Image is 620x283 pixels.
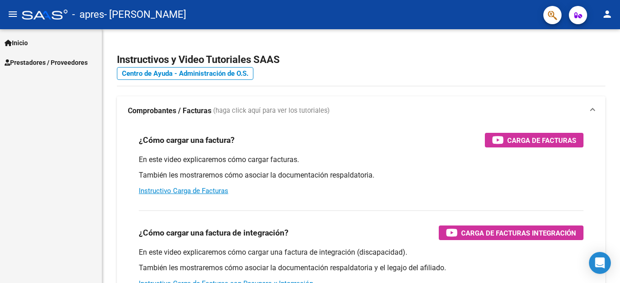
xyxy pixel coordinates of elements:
mat-expansion-panel-header: Comprobantes / Facturas (haga click aquí para ver los tutoriales) [117,96,605,126]
span: (haga click aquí para ver los tutoriales) [213,106,330,116]
span: Carga de Facturas [507,135,576,146]
h3: ¿Cómo cargar una factura? [139,134,235,147]
span: Inicio [5,38,28,48]
p: En este video explicaremos cómo cargar facturas. [139,155,583,165]
mat-icon: menu [7,9,18,20]
span: - [PERSON_NAME] [104,5,186,25]
span: - apres [72,5,104,25]
a: Instructivo Carga de Facturas [139,187,228,195]
p: En este video explicaremos cómo cargar una factura de integración (discapacidad). [139,247,583,257]
h2: Instructivos y Video Tutoriales SAAS [117,51,605,68]
span: Prestadores / Proveedores [5,58,88,68]
p: También les mostraremos cómo asociar la documentación respaldatoria. [139,170,583,180]
p: También les mostraremos cómo asociar la documentación respaldatoria y el legajo del afiliado. [139,263,583,273]
strong: Comprobantes / Facturas [128,106,211,116]
span: Carga de Facturas Integración [461,227,576,239]
mat-icon: person [602,9,613,20]
button: Carga de Facturas Integración [439,225,583,240]
div: Open Intercom Messenger [589,252,611,274]
button: Carga de Facturas [485,133,583,147]
h3: ¿Cómo cargar una factura de integración? [139,226,289,239]
a: Centro de Ayuda - Administración de O.S. [117,67,253,80]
